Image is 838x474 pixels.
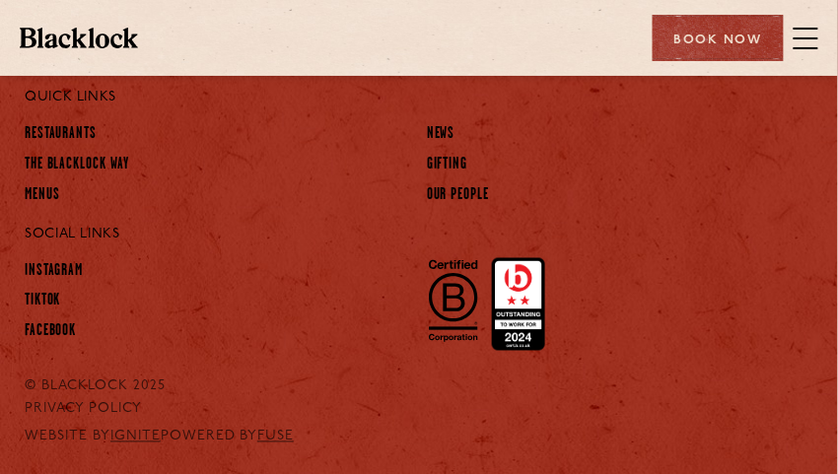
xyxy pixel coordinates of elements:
a: The Blacklock Way [25,155,129,176]
img: B-Corp-Logo-Black-RGB.svg [419,250,488,351]
a: IGNITE [110,430,161,444]
a: Facebook [25,322,76,344]
div: Book Now [653,15,784,61]
div: © Blacklock 2025 [10,378,828,396]
div: WEBSITE BY POWERED BY [10,429,828,446]
a: News [427,124,455,146]
a: Instagram [25,261,83,283]
a: TikTok [25,292,60,313]
img: BL_Textured_Logo-footer-cropped.svg [20,28,138,47]
a: FUSE [257,430,294,444]
a: Gifting [427,155,467,176]
a: Menus [25,185,60,207]
p: Social Links [25,222,813,247]
a: Restaurants [25,124,97,146]
p: Quick Links [25,85,813,110]
a: Our People [427,185,489,207]
a: PRIVACY POLICY [25,401,813,419]
img: Accred_2023_2star.png [492,258,545,351]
